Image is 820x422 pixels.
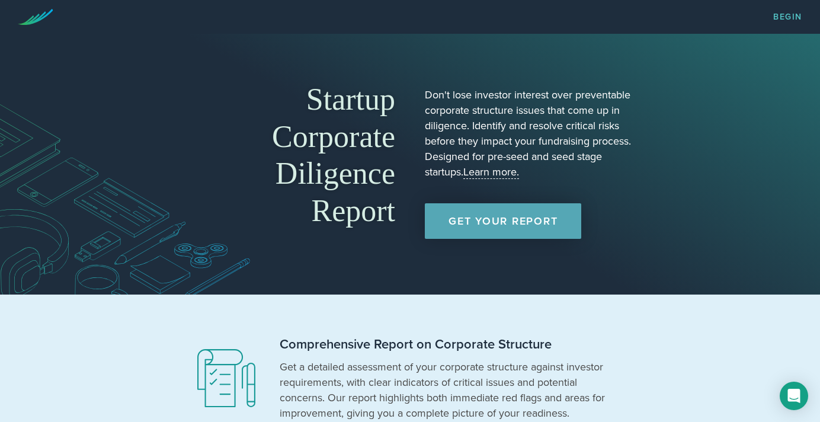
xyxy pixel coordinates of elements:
div: Open Intercom Messenger [780,382,808,410]
h1: Startup Corporate Diligence Report [185,81,395,229]
p: Don't lose investor interest over preventable corporate structure issues that come up in diligenc... [425,87,635,180]
a: Begin [773,13,802,21]
a: Get Your Report [425,203,581,239]
a: Learn more. [463,165,519,179]
p: Get a detailed assessment of your corporate structure against investor requirements, with clear i... [280,359,611,421]
h2: Comprehensive Report on Corporate Structure [280,336,611,353]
